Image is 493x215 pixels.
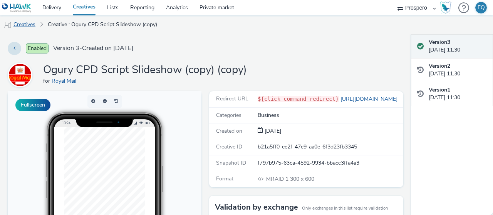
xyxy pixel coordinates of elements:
span: Enabled [26,43,49,53]
div: Business [258,112,402,119]
span: Snapshot ID [216,159,246,167]
li: Smartphone [129,159,184,168]
a: Hawk Academy [440,2,454,14]
a: Royal Mail [52,77,79,85]
code: ${click_command_redirect} [258,96,339,102]
img: Hawk Academy [440,2,451,14]
h3: Validation by exchange [215,202,298,213]
strong: Version 3 [429,38,450,46]
div: f797b975-63ca-4592-9934-bbacc3ffa4a3 [258,159,402,167]
span: Created on [216,127,242,135]
a: [URL][DOMAIN_NAME] [339,95,401,103]
span: Smartphone [140,162,165,166]
span: 13:24 [54,30,63,34]
span: for [43,77,52,85]
li: QR Code [129,178,184,187]
li: Desktop [129,168,184,178]
span: [DATE] [263,127,281,135]
span: Format [216,175,233,182]
button: Fullscreen [15,99,50,111]
a: Royal Mail [8,71,35,78]
a: Creative : Ogury CPD Script Slideshow (copy) (copy) [44,15,167,34]
span: Categories [216,112,241,119]
span: Desktop [140,171,157,175]
small: Only exchanges in this list require validation [302,205,388,212]
div: [DATE] 11:30 [429,62,487,78]
span: Redirect URL [216,95,248,102]
img: Royal Mail [9,64,31,86]
div: b21a5ff0-ee2f-47e9-aa0e-6f3d23fb3345 [258,143,402,151]
div: FQ [478,2,485,13]
strong: Version 2 [429,62,450,70]
strong: Version 1 [429,86,450,93]
span: 300 x 600 [265,175,314,183]
div: Creation 13 August 2025, 11:30 [263,127,281,135]
span: MRAID 1 [266,175,290,183]
img: undefined Logo [2,3,32,13]
img: mobile [4,21,12,29]
span: Version 3 - Created on [DATE] [53,44,133,53]
span: Creative ID [216,143,242,150]
span: QR Code [140,180,158,185]
div: [DATE] 11:30 [429,38,487,54]
div: [DATE] 11:30 [429,86,487,102]
h1: Ogury CPD Script Slideshow (copy) (copy) [43,63,247,77]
